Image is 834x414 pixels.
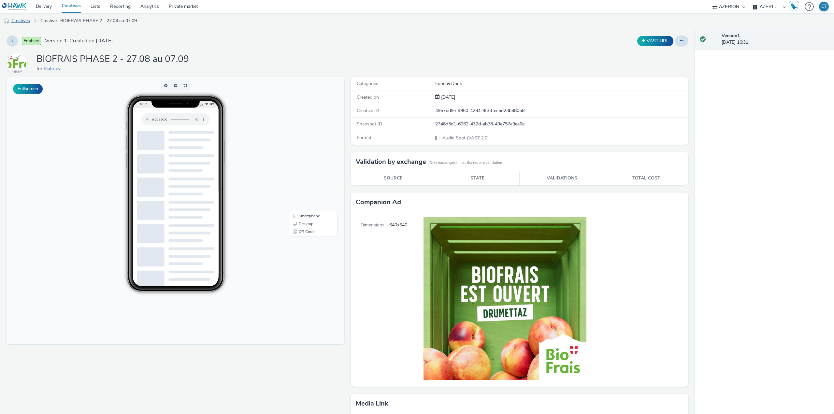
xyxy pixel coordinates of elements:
span: QR Code [292,152,308,156]
img: audio [3,18,10,24]
th: Total cost [604,172,688,185]
li: QR Code [283,150,330,158]
span: Audio Spot (VAST 2.0) [442,135,489,141]
span: Enabled [22,37,41,45]
span: 16:32 [133,25,140,29]
h3: Media link [356,399,388,408]
div: ET [821,2,827,11]
img: undefined Logo [2,3,27,11]
div: Food & Drink [435,80,688,87]
span: for [36,65,44,72]
a: Hawk Academy [789,1,801,12]
a: BioFrais [7,60,30,66]
li: Desktop [283,143,330,150]
span: 640x640 [389,212,407,387]
img: Hawk Academy [789,1,799,12]
span: Desktop [292,145,307,149]
span: Format [357,135,371,141]
span: Categories [357,80,378,87]
th: Source [351,172,435,185]
img: BioFrais [7,54,26,73]
li: Smartphone [283,135,330,143]
a: Creative : BIOFRAIS PHASE 2 - 27.08 au 07.09 [37,13,140,29]
h3: Companion Ad [356,197,401,207]
div: [DATE] 16:31 [722,33,829,46]
a: BioFrais [44,65,63,72]
th: State [435,172,520,185]
div: 4957bd9e-9950-4284-9f33-ec5d23b88058 [435,107,688,114]
strong: Version 1 [722,33,740,39]
span: Creative ID [357,107,379,114]
span: Snapshot ID [357,121,382,127]
div: 2748d3d1-6062-432d-ab78-49e757e9ee6e [435,121,688,127]
button: VAST URL [637,36,673,46]
h3: Validation by exchange [356,157,426,167]
span: Created on [357,94,379,100]
div: Duplicate the creative as a VAST URL [636,36,675,46]
span: [DATE] [440,94,455,100]
small: Only exchanges in this list require validation [429,160,502,165]
img: Companion Ad [407,212,591,385]
span: Version 1 - Created on [DATE] [45,37,113,45]
h1: BIOFRAIS PHASE 2 - 27.08 au 07.09 [36,53,189,65]
span: Dimensions [351,212,389,387]
span: Smartphone [292,137,313,141]
button: Fullscreen [13,84,43,94]
th: Validations [520,172,604,185]
div: Creation 20 August 2025, 16:31 [440,94,455,101]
